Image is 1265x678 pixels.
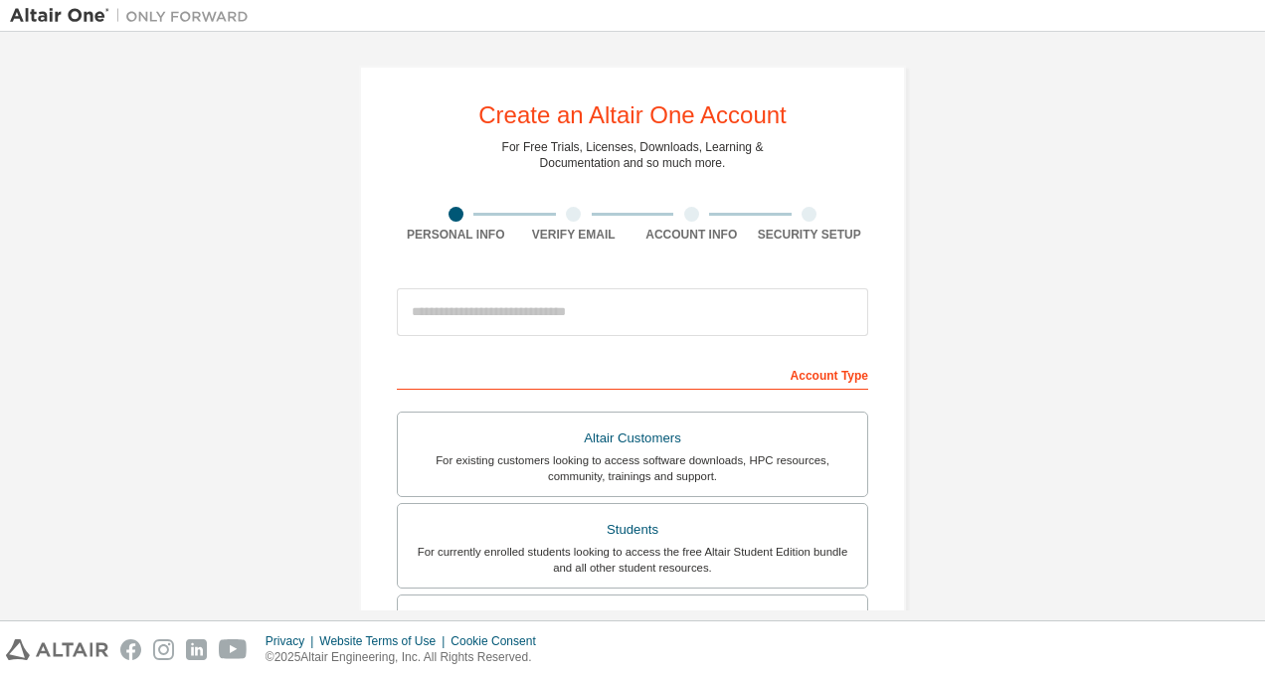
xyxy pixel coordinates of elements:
[410,424,855,452] div: Altair Customers
[266,649,548,666] p: © 2025 Altair Engineering, Inc. All Rights Reserved.
[397,227,515,243] div: Personal Info
[120,639,141,660] img: facebook.svg
[397,358,868,390] div: Account Type
[502,139,764,171] div: For Free Trials, Licenses, Downloads, Learning & Documentation and so much more.
[410,516,855,544] div: Students
[410,452,855,484] div: For existing customers looking to access software downloads, HPC resources, community, trainings ...
[219,639,248,660] img: youtube.svg
[10,6,259,26] img: Altair One
[632,227,751,243] div: Account Info
[266,633,319,649] div: Privacy
[153,639,174,660] img: instagram.svg
[410,607,855,635] div: Faculty
[515,227,633,243] div: Verify Email
[410,544,855,576] div: For currently enrolled students looking to access the free Altair Student Edition bundle and all ...
[186,639,207,660] img: linkedin.svg
[478,103,787,127] div: Create an Altair One Account
[451,633,547,649] div: Cookie Consent
[6,639,108,660] img: altair_logo.svg
[319,633,451,649] div: Website Terms of Use
[751,227,869,243] div: Security Setup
